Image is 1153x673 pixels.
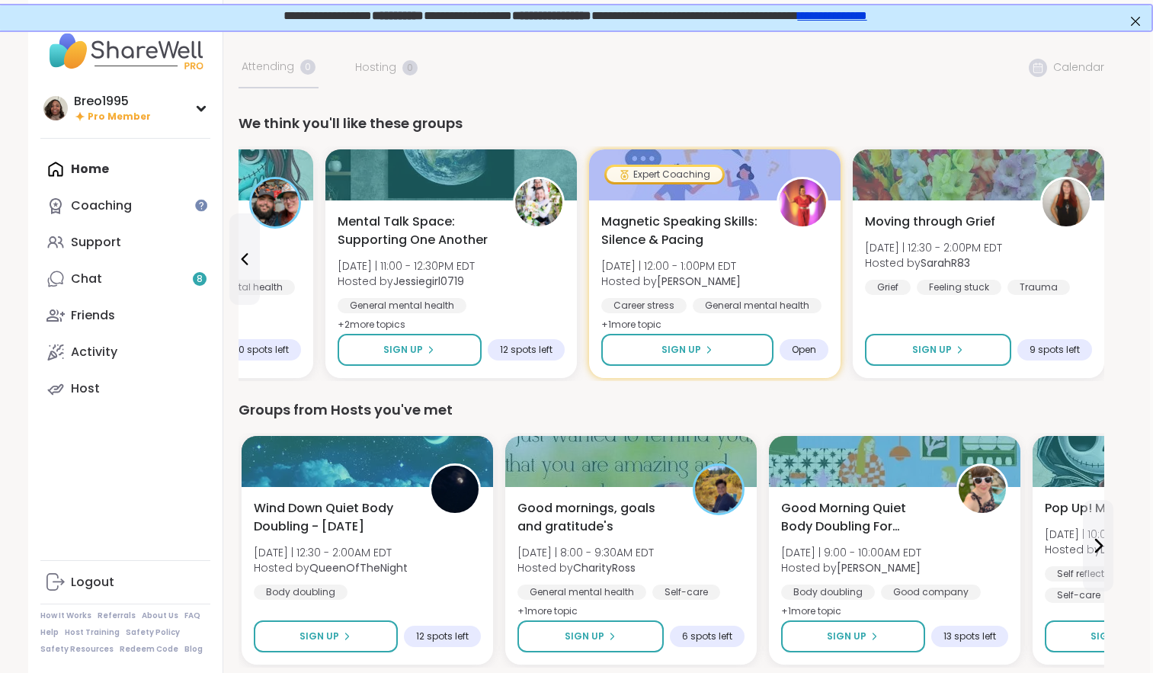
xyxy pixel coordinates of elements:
div: Body doubling [781,585,875,600]
div: Breo1995 [74,93,151,110]
div: Career stress [601,298,687,313]
b: Jessiegirl0719 [393,274,464,289]
div: Feeling stuck [917,280,1001,295]
a: FAQ [184,611,200,621]
button: Sign Up [601,334,773,366]
span: Hosted by [781,560,921,575]
div: General mental health [517,585,646,600]
span: [DATE] | 8:00 - 9:30AM EDT [517,545,654,560]
b: SarahR83 [921,255,970,271]
span: 9 spots left [1030,344,1080,356]
div: Self-care [652,585,720,600]
span: Sign Up [912,343,952,357]
div: Coaching [71,197,132,214]
div: Chat [71,271,102,287]
div: General mental health [693,298,822,313]
span: Open [792,344,816,356]
span: Hosted by [254,560,408,575]
span: Hosted by [865,255,1002,271]
span: 12 spots left [416,630,469,643]
a: Blog [184,644,203,655]
span: 10 spots left [235,344,289,356]
div: Trauma [1007,280,1070,295]
span: Pro Member [88,111,151,123]
b: [PERSON_NAME] [657,274,741,289]
b: CharityRoss [573,560,636,575]
div: General mental health [338,298,466,313]
a: Support [40,224,210,261]
div: We think you'll like these groups [239,113,1104,134]
span: [DATE] | 11:00 - 12:30PM EDT [338,258,475,274]
div: Self reflection [1045,566,1131,582]
div: Logout [71,574,114,591]
iframe: Spotlight [195,199,207,211]
a: How It Works [40,611,91,621]
div: Friends [71,307,115,324]
a: Safety Policy [126,627,180,638]
span: Moving through Grief [865,213,995,231]
a: Redeem Code [120,644,178,655]
div: Host [71,380,100,397]
img: ShareWell Nav Logo [40,24,210,78]
button: Sign Up [781,620,925,652]
span: 8 [197,273,203,286]
a: Friends [40,297,210,334]
div: Activity [71,344,117,361]
a: Referrals [98,611,136,621]
img: CharityRoss [695,466,742,513]
b: [PERSON_NAME] [837,560,921,575]
a: Chat8 [40,261,210,297]
span: 12 spots left [500,344,552,356]
span: Hosted by [338,274,475,289]
img: Lisa_LaCroix [779,179,826,226]
div: Self-care [1045,588,1113,603]
div: Good company [881,585,981,600]
div: Support [71,234,121,251]
a: Help [40,627,59,638]
span: Sign Up [1091,630,1130,643]
span: 13 spots left [943,630,996,643]
span: Magnetic Speaking Skills: Silence & Pacing [601,213,760,249]
span: [DATE] | 12:00 - 1:00PM EDT [601,258,741,274]
a: Host Training [65,627,120,638]
span: Mental Talk Space: Supporting One Another [338,213,496,249]
img: SarahR83 [1043,179,1090,226]
a: Safety Resources [40,644,114,655]
button: Sign Up [865,334,1011,366]
img: Dom_F [251,179,299,226]
div: Groups from Hosts you've met [239,399,1104,421]
img: QueenOfTheNight [431,466,479,513]
a: Coaching [40,187,210,224]
button: Sign Up [338,334,482,366]
span: Good Morning Quiet Body Doubling For Productivity [781,499,940,536]
span: Sign Up [299,630,339,643]
span: Sign Up [661,343,701,357]
b: QueenOfTheNight [309,560,408,575]
a: Activity [40,334,210,370]
a: Host [40,370,210,407]
img: Adrienne_QueenOfTheDawn [959,466,1006,513]
span: Sign Up [383,343,423,357]
button: Sign Up [254,620,398,652]
span: Hosted by [601,274,741,289]
div: Grief [865,280,911,295]
span: Sign Up [565,630,604,643]
span: Sign Up [827,630,866,643]
button: Sign Up [517,620,664,652]
span: [DATE] | 9:00 - 10:00AM EDT [781,545,921,560]
a: Logout [40,564,210,601]
span: [DATE] | 12:30 - 2:00AM EDT [254,545,408,560]
span: [DATE] | 12:30 - 2:00PM EDT [865,240,1002,255]
img: Breo1995 [43,96,68,120]
div: Expert Coaching [607,167,722,182]
a: About Us [142,611,178,621]
span: Hosted by [517,560,654,575]
img: Jessiegirl0719 [515,179,562,226]
div: Body doubling [254,585,348,600]
span: 6 spots left [682,630,732,643]
span: Good mornings, goals and gratitude's [517,499,676,536]
span: Wind Down Quiet Body Doubling - [DATE] [254,499,412,536]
